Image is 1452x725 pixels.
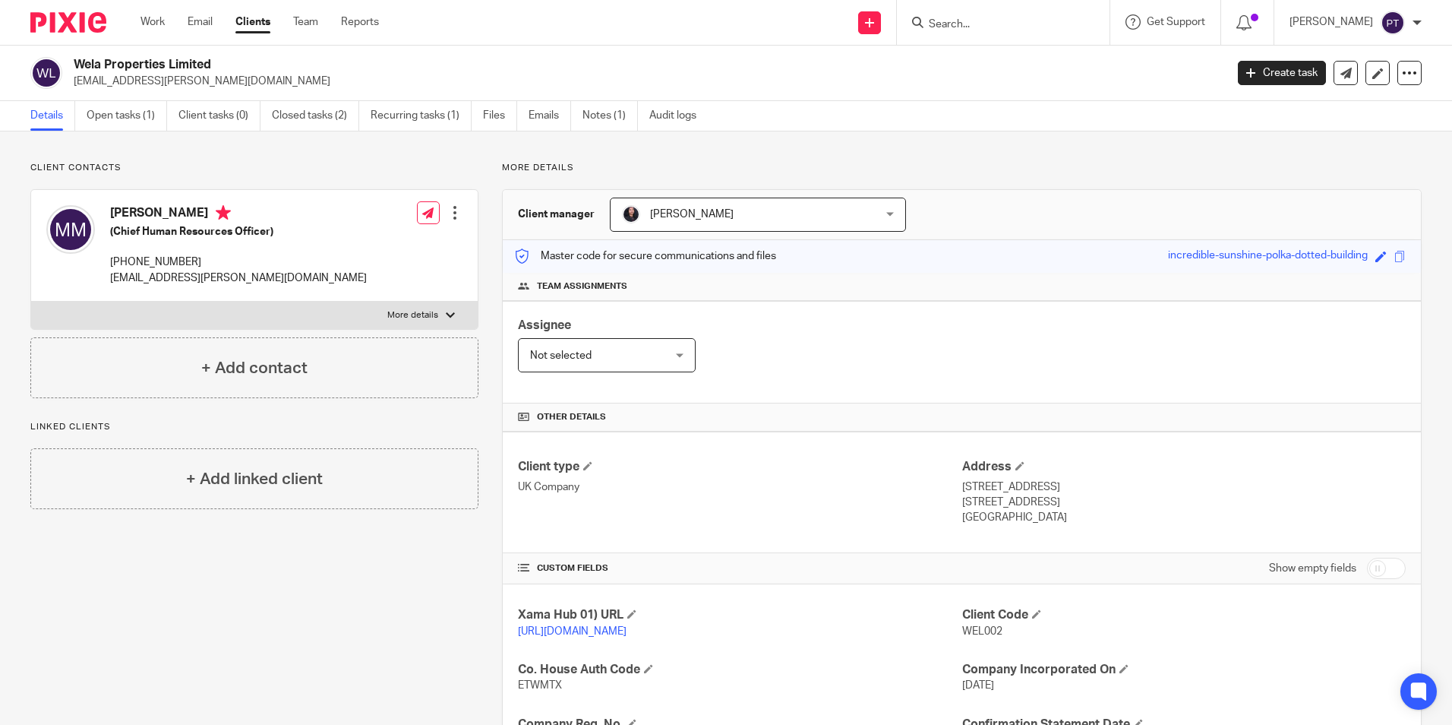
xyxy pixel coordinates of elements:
[140,14,165,30] a: Work
[110,271,367,286] p: [EMAIL_ADDRESS][PERSON_NAME][DOMAIN_NAME]
[582,101,638,131] a: Notes (1)
[1238,61,1326,85] a: Create task
[371,101,472,131] a: Recurring tasks (1)
[927,18,1064,32] input: Search
[30,12,106,33] img: Pixie
[1289,14,1373,30] p: [PERSON_NAME]
[216,205,231,220] i: Primary
[110,255,367,270] p: [PHONE_NUMBER]
[293,14,318,30] a: Team
[518,459,961,475] h4: Client type
[186,467,323,491] h4: + Add linked client
[537,280,627,293] span: Team assignments
[962,680,994,691] span: [DATE]
[518,607,961,623] h4: Xama Hub 01) URL
[110,205,367,224] h4: [PERSON_NAME]
[518,562,961,575] h4: CUSTOM FIELDS
[537,411,606,423] span: Other details
[514,249,776,264] p: Master code for secure communications and files
[518,662,961,678] h4: Co. House Auth Code
[962,480,1406,495] p: [STREET_ADDRESS]
[962,459,1406,475] h4: Address
[962,626,1002,637] span: WEL002
[272,101,359,131] a: Closed tasks (2)
[30,162,478,174] p: Client contacts
[1381,11,1405,35] img: svg%3E
[518,319,571,331] span: Assignee
[74,74,1215,89] p: [EMAIL_ADDRESS][PERSON_NAME][DOMAIN_NAME]
[178,101,260,131] a: Client tasks (0)
[74,57,986,73] h2: Wela Properties Limited
[483,101,517,131] a: Files
[30,421,478,433] p: Linked clients
[518,680,562,691] span: ETWMTX
[649,101,708,131] a: Audit logs
[650,209,734,220] span: [PERSON_NAME]
[46,205,95,254] img: svg%3E
[30,57,62,89] img: svg%3E
[530,350,592,361] span: Not selected
[962,662,1406,678] h4: Company Incorporated On
[962,607,1406,623] h4: Client Code
[341,14,379,30] a: Reports
[962,510,1406,525] p: [GEOGRAPHIC_DATA]
[110,224,367,239] h5: (Chief Human Resources Officer)
[518,207,595,222] h3: Client manager
[387,309,438,321] p: More details
[1147,17,1205,27] span: Get Support
[1168,248,1368,265] div: incredible-sunshine-polka-dotted-building
[622,205,640,223] img: MicrosoftTeams-image.jfif
[502,162,1422,174] p: More details
[529,101,571,131] a: Emails
[30,101,75,131] a: Details
[87,101,167,131] a: Open tasks (1)
[188,14,213,30] a: Email
[201,356,308,380] h4: + Add contact
[1269,561,1356,576] label: Show empty fields
[235,14,270,30] a: Clients
[962,495,1406,510] p: [STREET_ADDRESS]
[518,480,961,495] p: UK Company
[518,626,627,637] a: [URL][DOMAIN_NAME]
